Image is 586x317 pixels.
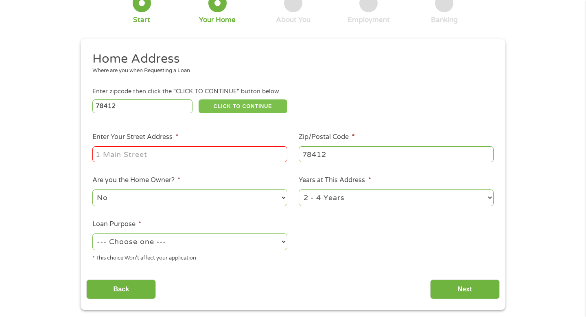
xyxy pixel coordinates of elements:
[92,87,494,96] div: Enter zipcode then click the "CLICK TO CONTINUE" button below.
[92,51,488,67] h2: Home Address
[199,15,236,24] div: Your Home
[92,220,141,229] label: Loan Purpose
[92,176,180,185] label: Are you the Home Owner?
[86,280,156,299] input: Back
[276,15,310,24] div: About You
[92,133,178,141] label: Enter Your Street Address
[299,176,371,185] label: Years at This Address
[430,280,500,299] input: Next
[92,99,193,113] input: Enter Zipcode (e.g 01510)
[299,133,354,141] label: Zip/Postal Code
[92,251,287,262] div: * This choice Won’t affect your application
[92,146,287,162] input: 1 Main Street
[431,15,458,24] div: Banking
[92,67,488,75] div: Where are you when Requesting a Loan.
[348,15,390,24] div: Employment
[133,15,150,24] div: Start
[199,99,287,113] button: CLICK TO CONTINUE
